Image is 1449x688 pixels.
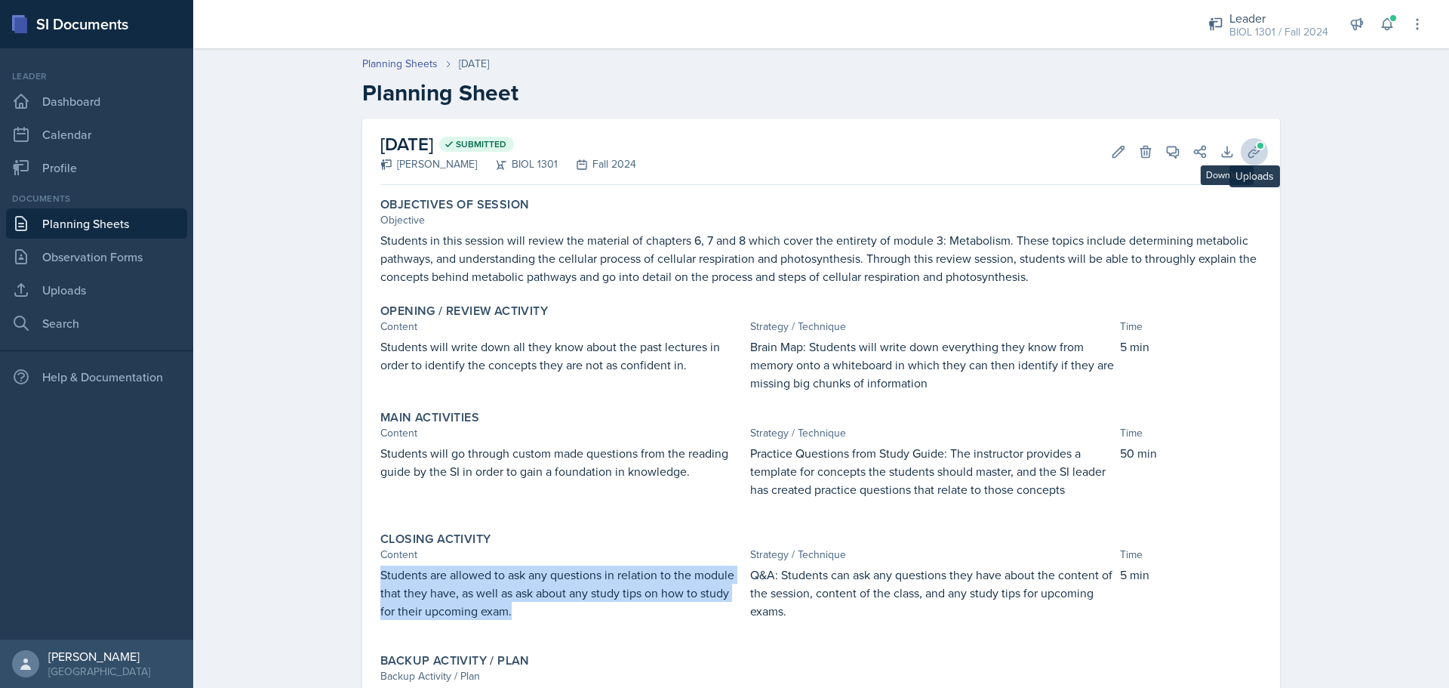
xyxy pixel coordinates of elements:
p: Brain Map: Students will write down everything they know from memory onto a whiteboard in which t... [750,338,1114,392]
button: Download [1214,138,1241,165]
div: Leader [6,69,187,83]
div: Help & Documentation [6,362,187,392]
label: Closing Activity [380,532,491,547]
div: Time [1120,425,1262,441]
div: [DATE] [459,56,489,72]
div: Backup Activity / Plan [380,668,1262,684]
div: [PERSON_NAME] [380,156,477,172]
div: Content [380,547,744,563]
div: BIOL 1301 / Fall 2024 [1229,24,1328,40]
a: Uploads [6,275,187,305]
a: Profile [6,153,187,183]
div: Strategy / Technique [750,425,1114,441]
div: Content [380,319,744,335]
p: Students in this session will review the material of chapters 6, 7 and 8 which cover the entirety... [380,231,1262,285]
h2: [DATE] [380,131,636,158]
div: [GEOGRAPHIC_DATA] [48,664,150,679]
div: BIOL 1301 [477,156,558,172]
a: Dashboard [6,86,187,116]
div: [PERSON_NAME] [48,649,150,664]
label: Backup Activity / Plan [380,653,530,668]
div: Time [1120,319,1262,335]
a: Planning Sheets [6,208,187,239]
span: Submitted [456,138,506,150]
div: Leader [1229,9,1328,27]
div: Strategy / Technique [750,319,1114,335]
a: Planning Sheets [362,56,438,72]
p: 50 min [1120,444,1262,462]
button: Uploads [1241,138,1268,165]
div: Time [1120,547,1262,563]
p: Practice Questions from Study Guide: The instructor provides a template for concepts the students... [750,444,1114,498]
a: Observation Forms [6,242,187,272]
p: 5 min [1120,338,1262,356]
p: 5 min [1120,566,1262,584]
div: Strategy / Technique [750,547,1114,563]
div: Content [380,425,744,441]
h2: Planning Sheet [362,79,1280,106]
label: Main Activities [380,410,479,425]
div: Documents [6,192,187,205]
label: Opening / Review Activity [380,304,548,319]
p: Q&A: Students can ask any questions they have about the content of the session, content of the cl... [750,566,1114,620]
p: Students will write down all they know about the past lectures in order to identify the concepts ... [380,338,744,374]
label: Objectives of Session [380,197,529,212]
a: Search [6,308,187,338]
p: Students are allowed to ask any questions in relation to the module that they have, as well as as... [380,566,744,620]
div: Fall 2024 [558,156,636,172]
div: Objective [380,212,1262,228]
p: Students will go through custom made questions from the reading guide by the SI in order to gain ... [380,444,744,480]
a: Calendar [6,119,187,150]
